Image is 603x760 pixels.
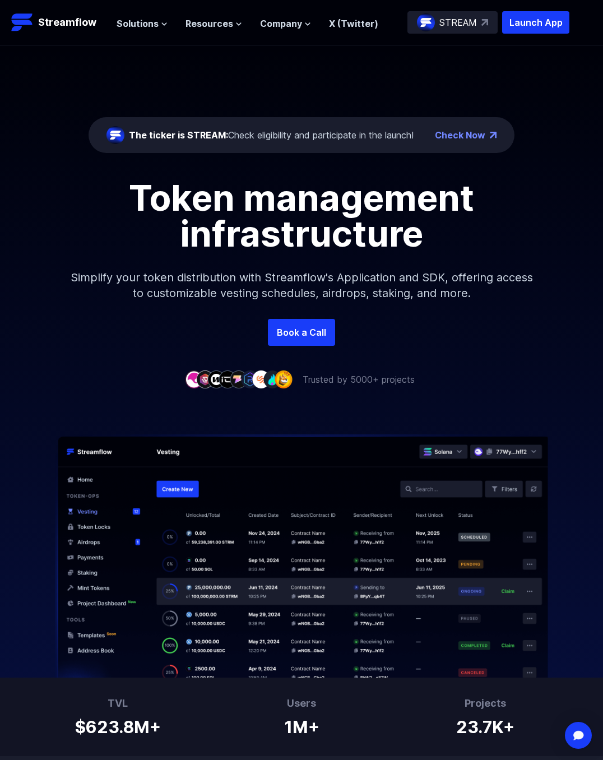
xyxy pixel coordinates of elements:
span: Resources [185,17,233,30]
img: company-4 [219,370,236,388]
h1: Token management infrastructure [49,180,554,252]
img: top-right-arrow.png [490,132,497,138]
span: Solutions [117,17,159,30]
img: streamflow-logo-circle.png [417,13,435,31]
img: company-9 [275,370,293,388]
a: Book a Call [268,319,335,346]
div: Open Intercom Messenger [565,722,592,749]
button: Launch App [502,11,569,34]
h3: Projects [456,696,514,711]
button: Resources [185,17,242,30]
span: The ticker is STREAM: [129,129,228,141]
div: Check eligibility and participate in the launch! [129,128,414,142]
p: STREAM [439,16,477,29]
a: Check Now [435,128,485,142]
span: Company [260,17,302,30]
img: company-6 [241,370,259,388]
img: company-7 [252,370,270,388]
img: top-right-arrow.svg [481,19,488,26]
button: Solutions [117,17,168,30]
img: company-1 [185,370,203,388]
h1: 23.7K+ [456,712,514,737]
img: company-2 [196,370,214,388]
h3: TVL [75,696,161,711]
img: streamflow-logo-circle.png [106,126,124,144]
img: Streamflow Logo [11,11,34,34]
img: company-8 [263,370,281,388]
h1: $623.8M+ [75,712,161,737]
img: company-5 [230,370,248,388]
p: Trusted by 5000+ projects [303,373,415,386]
a: Streamflow [11,11,105,34]
h1: 1M+ [284,712,319,737]
a: STREAM [407,11,498,34]
p: Streamflow [38,15,96,30]
a: X (Twitter) [329,18,378,29]
button: Company [260,17,311,30]
h3: Users [284,696,319,711]
p: Simplify your token distribution with Streamflow's Application and SDK, offering access to custom... [61,252,542,319]
img: company-3 [207,370,225,388]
